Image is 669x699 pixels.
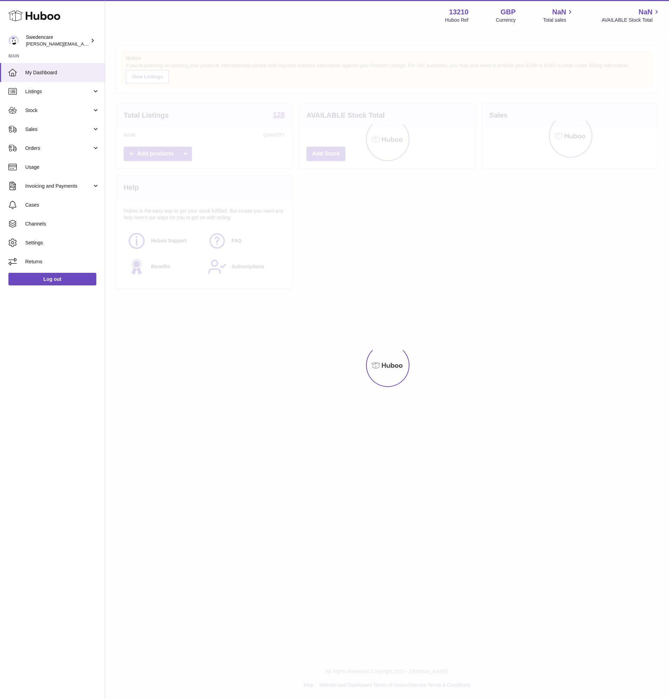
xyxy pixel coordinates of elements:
span: My Dashboard [25,69,99,76]
span: NaN [639,7,653,17]
strong: 13210 [449,7,469,17]
span: Orders [25,145,92,152]
span: [PERSON_NAME][EMAIL_ADDRESS][PERSON_NAME][DOMAIN_NAME] [26,41,178,47]
span: Settings [25,240,99,246]
span: NaN [552,7,566,17]
div: Currency [496,17,516,23]
span: Returns [25,258,99,265]
div: Huboo Ref [445,17,469,23]
span: Stock [25,107,92,114]
span: AVAILABLE Stock Total [601,17,661,23]
a: Log out [8,273,96,285]
span: Channels [25,221,99,227]
span: Cases [25,202,99,208]
span: Listings [25,88,92,95]
span: Invoicing and Payments [25,183,92,189]
a: NaN Total sales [543,7,574,23]
span: Sales [25,126,92,133]
div: Swedencare [26,34,89,47]
a: NaN AVAILABLE Stock Total [601,7,661,23]
span: Usage [25,164,99,171]
strong: GBP [501,7,516,17]
span: Total sales [543,17,574,23]
img: daniel.corbridge@swedencare.co.uk [8,35,19,46]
